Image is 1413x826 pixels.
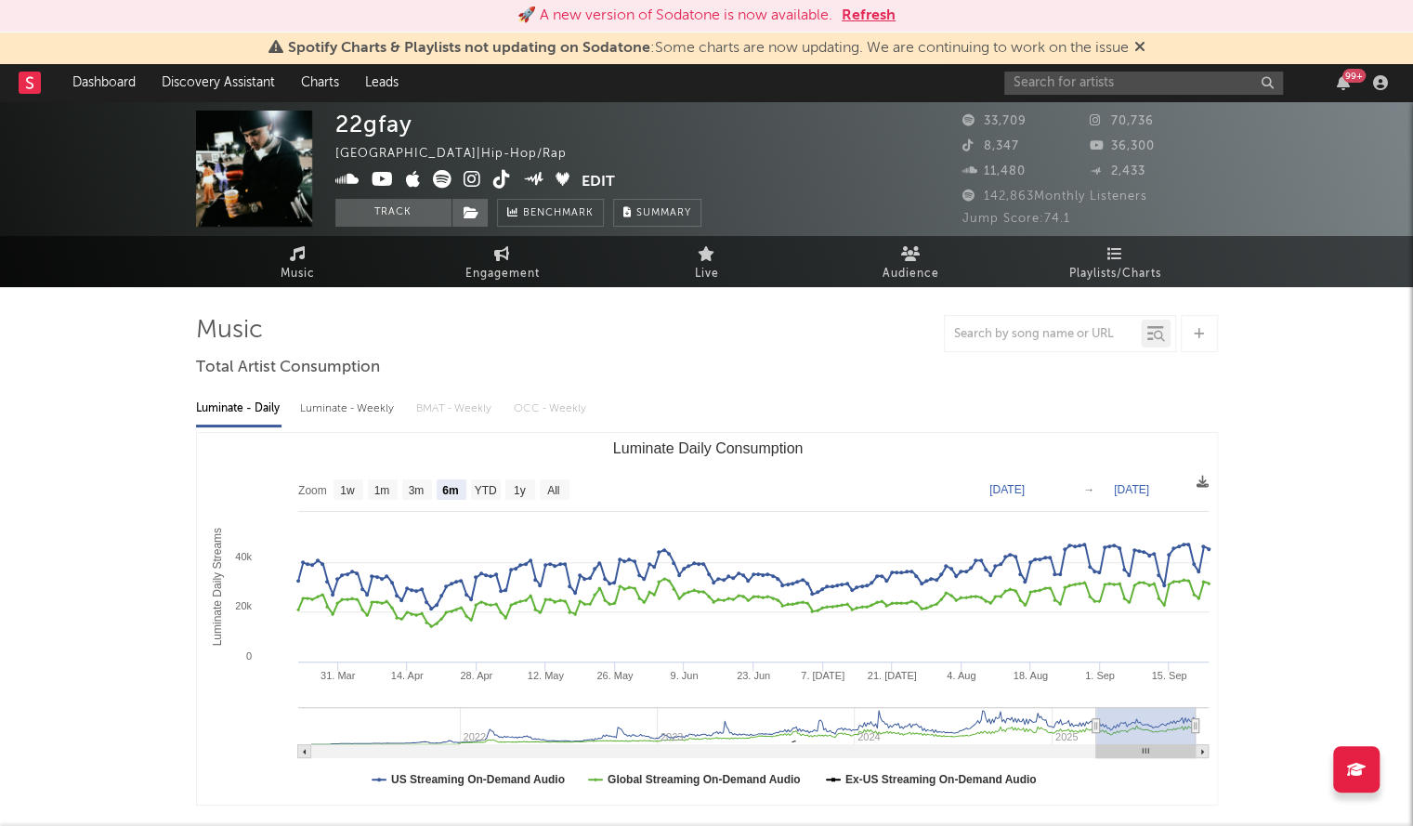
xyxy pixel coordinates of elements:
[527,670,564,681] text: 12. May
[523,203,594,225] span: Benchmark
[1114,483,1149,496] text: [DATE]
[149,64,288,101] a: Discovery Assistant
[736,670,769,681] text: 23. Jun
[809,236,1014,287] a: Audience
[300,393,398,425] div: Luminate - Weekly
[605,236,809,287] a: Live
[1013,670,1047,681] text: 18. Aug
[245,650,251,662] text: 0
[962,213,1070,225] span: Jump Score: 74.1
[59,64,149,101] a: Dashboard
[612,440,803,456] text: Luminate Daily Consumption
[281,263,315,285] span: Music
[210,528,223,646] text: Luminate Daily Streams
[408,484,424,497] text: 3m
[335,143,588,165] div: [GEOGRAPHIC_DATA] | Hip-Hop/Rap
[1337,75,1350,90] button: 99+
[1090,165,1145,177] span: 2,433
[196,357,380,379] span: Total Artist Consumption
[335,111,412,138] div: 22gfay
[947,670,975,681] text: 4. Aug
[945,327,1141,342] input: Search by song name or URL
[1151,670,1186,681] text: 15. Sep
[547,484,559,497] text: All
[352,64,412,101] a: Leads
[391,773,565,786] text: US Streaming On-Demand Audio
[288,41,1129,56] span: : Some charts are now updating. We are continuing to work on the issue
[883,263,939,285] span: Audience
[517,5,832,27] div: 🚀 A new version of Sodatone is now available.
[298,484,327,497] text: Zoom
[1342,69,1366,83] div: 99 +
[390,670,423,681] text: 14. Apr
[474,484,496,497] text: YTD
[962,140,1019,152] span: 8,347
[867,670,916,681] text: 21. [DATE]
[1090,140,1155,152] span: 36,300
[607,773,800,786] text: Global Streaming On-Demand Audio
[962,190,1147,203] span: 142,863 Monthly Listeners
[989,483,1025,496] text: [DATE]
[196,393,281,425] div: Luminate - Daily
[1090,115,1154,127] span: 70,736
[1084,670,1114,681] text: 1. Sep
[695,263,719,285] span: Live
[196,236,400,287] a: Music
[1069,263,1161,285] span: Playlists/Charts
[670,670,698,681] text: 9. Jun
[962,115,1027,127] span: 33,709
[235,551,252,562] text: 40k
[320,670,355,681] text: 31. Mar
[842,5,896,27] button: Refresh
[373,484,389,497] text: 1m
[197,433,1218,805] svg: Luminate Daily Consumption
[636,208,691,218] span: Summary
[613,199,701,227] button: Summary
[1134,41,1145,56] span: Dismiss
[335,199,451,227] button: Track
[235,600,252,611] text: 20k
[513,484,525,497] text: 1y
[801,670,844,681] text: 7. [DATE]
[1004,72,1283,95] input: Search for artists
[497,199,604,227] a: Benchmark
[465,263,540,285] span: Engagement
[442,484,458,497] text: 6m
[844,773,1036,786] text: Ex-US Streaming On-Demand Audio
[1083,483,1094,496] text: →
[288,64,352,101] a: Charts
[340,484,355,497] text: 1w
[288,41,650,56] span: Spotify Charts & Playlists not updating on Sodatone
[582,170,615,193] button: Edit
[460,670,492,681] text: 28. Apr
[962,165,1026,177] span: 11,480
[400,236,605,287] a: Engagement
[596,670,634,681] text: 26. May
[1014,236,1218,287] a: Playlists/Charts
